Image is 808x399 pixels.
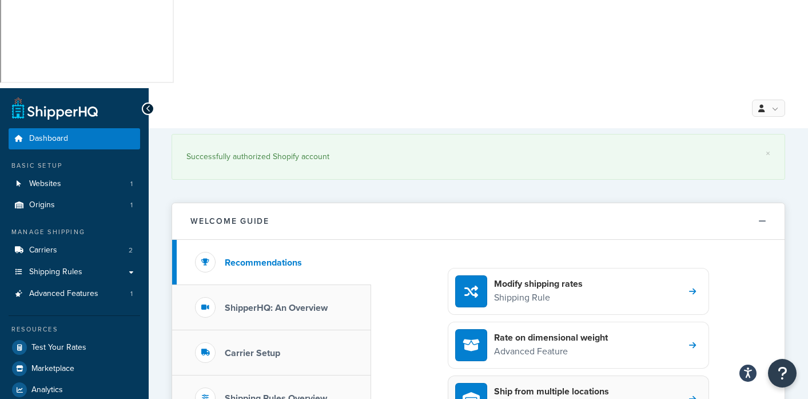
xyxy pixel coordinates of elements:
[9,283,140,305] li: Advanced Features
[225,303,328,313] h3: ShipperHQ: An Overview
[9,337,140,358] a: Test Your Rates
[9,161,140,171] div: Basic Setup
[130,289,133,299] span: 1
[130,200,133,210] span: 1
[31,385,63,395] span: Analytics
[494,385,609,398] h4: Ship from multiple locations
[9,227,140,237] div: Manage Shipping
[31,364,74,374] span: Marketplace
[494,290,583,305] p: Shipping Rule
[494,278,583,290] h4: Modify shipping rates
[29,289,98,299] span: Advanced Features
[9,195,140,216] li: Origins
[494,331,608,344] h4: Rate on dimensional weight
[9,173,140,195] li: Websites
[9,358,140,379] a: Marketplace
[130,179,133,189] span: 1
[29,134,68,144] span: Dashboard
[9,262,140,283] a: Shipping Rules
[31,343,86,353] span: Test Your Rates
[225,348,280,358] h3: Carrier Setup
[9,325,140,334] div: Resources
[494,344,608,359] p: Advanced Feature
[190,217,269,226] h2: Welcome Guide
[186,149,770,165] div: Successfully authorized Shopify account
[29,179,61,189] span: Websites
[768,359,797,388] button: Open Resource Center
[225,258,302,268] h3: Recommendations
[9,283,140,305] a: Advanced Features1
[766,149,770,158] a: ×
[29,267,82,277] span: Shipping Rules
[9,195,140,216] a: Origins1
[129,246,133,255] span: 2
[9,173,140,195] a: Websites1
[29,246,57,255] span: Carriers
[9,240,140,261] li: Carriers
[172,203,785,240] button: Welcome Guide
[9,240,140,261] a: Carriers2
[9,128,140,149] a: Dashboard
[29,200,55,210] span: Origins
